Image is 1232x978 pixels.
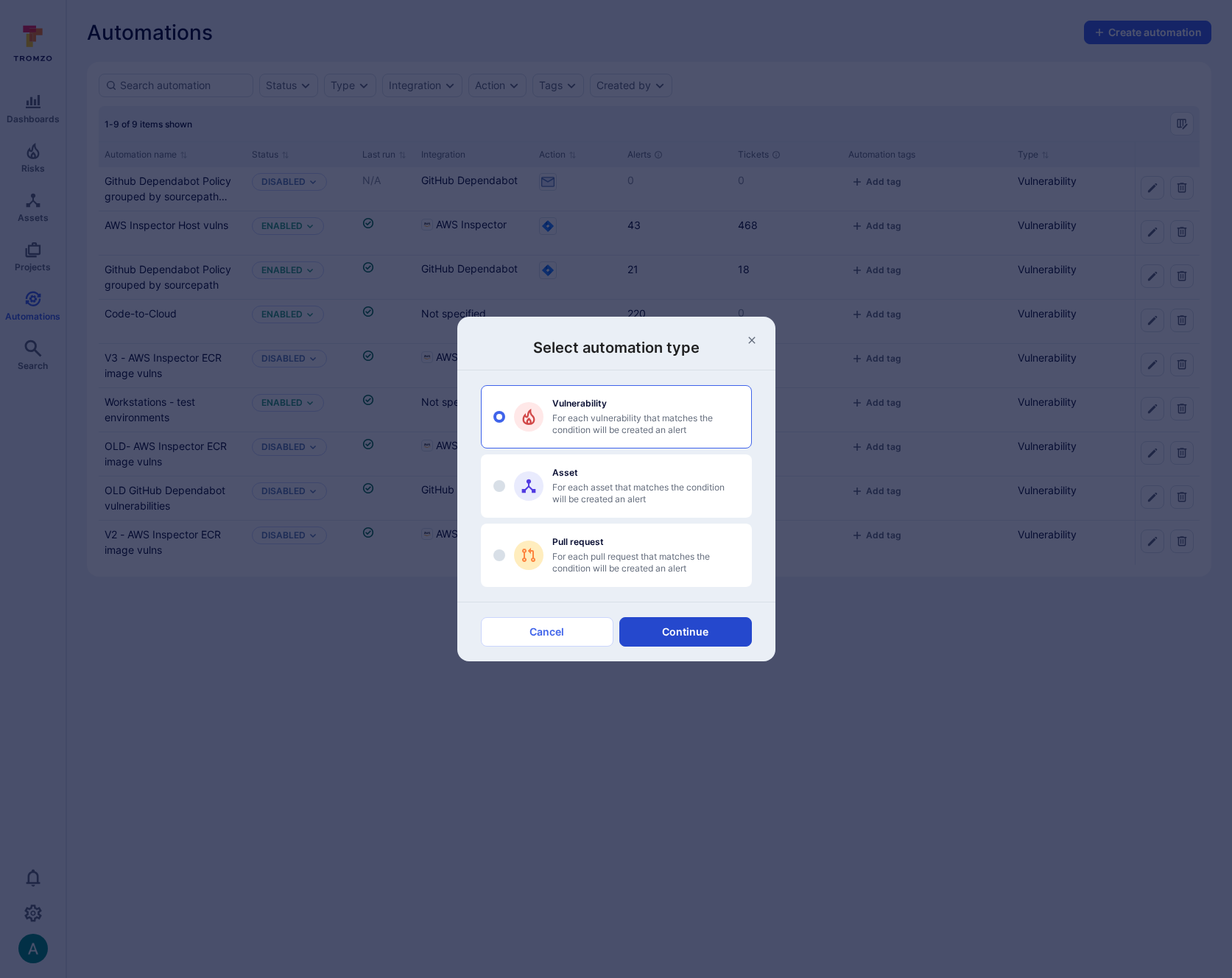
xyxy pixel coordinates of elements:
[481,385,752,587] div: select automation type
[481,524,752,587] label: option Pull request
[481,617,613,647] button: Cancel
[552,398,739,409] span: Vulnerability
[552,482,739,505] span: For each asset that matches the condition will be created an alert
[481,385,752,448] label: option Vulnerability
[619,617,752,647] button: Continue
[481,454,752,518] label: option Asset
[481,337,752,358] h3: Select automation type
[552,467,739,478] span: Asset
[552,536,739,547] span: Pull request
[552,551,739,574] span: For each pull request that matches the condition will be created an alert
[552,412,739,436] span: For each vulnerability that matches the condition will be created an alert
